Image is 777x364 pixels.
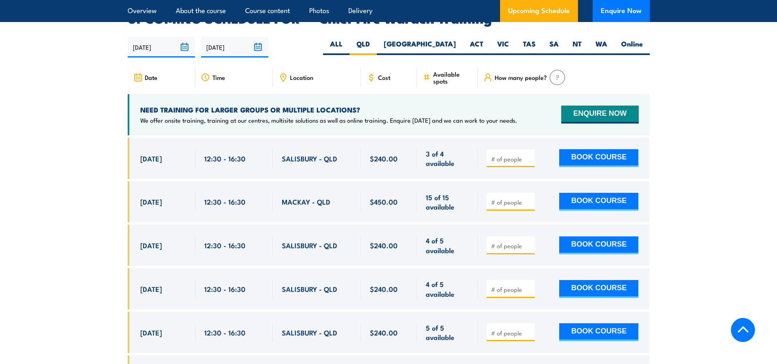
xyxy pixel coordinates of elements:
[128,37,195,57] input: From date
[290,74,313,81] span: Location
[282,328,337,337] span: SALISBURY - QLD
[201,37,268,57] input: To date
[559,236,638,254] button: BOOK COURSE
[282,154,337,163] span: SALISBURY - QLD
[140,116,517,124] p: We offer onsite training, training at our centres, multisite solutions as well as online training...
[204,197,246,206] span: 12:30 - 16:30
[370,197,398,206] span: $450.00
[433,71,472,84] span: Available spots
[282,240,337,250] span: SALISBURY - QLD
[566,39,589,55] label: NT
[140,105,517,114] h4: NEED TRAINING FOR LARGER GROUPS OR MULTIPLE LOCATIONS?
[559,280,638,298] button: BOOK COURSE
[204,328,246,337] span: 12:30 - 16:30
[350,39,377,55] label: QLD
[491,155,532,163] input: # of people
[559,149,638,167] button: BOOK COURSE
[559,323,638,341] button: BOOK COURSE
[140,328,162,337] span: [DATE]
[378,74,390,81] span: Cost
[542,39,566,55] label: SA
[491,242,532,250] input: # of people
[426,149,469,168] span: 3 of 4 available
[204,284,246,293] span: 12:30 - 16:30
[140,154,162,163] span: [DATE]
[213,74,225,81] span: Time
[377,39,463,55] label: [GEOGRAPHIC_DATA]
[145,74,157,81] span: Date
[370,284,398,293] span: $240.00
[491,285,532,293] input: # of people
[204,154,246,163] span: 12:30 - 16:30
[491,329,532,337] input: # of people
[426,279,469,298] span: 4 of 5 available
[491,198,532,206] input: # of people
[323,39,350,55] label: ALL
[463,39,490,55] label: ACT
[140,284,162,293] span: [DATE]
[561,106,638,124] button: ENQUIRE NOW
[370,240,398,250] span: $240.00
[589,39,614,55] label: WA
[495,74,547,81] span: How many people?
[370,328,398,337] span: $240.00
[140,240,162,250] span: [DATE]
[559,193,638,211] button: BOOK COURSE
[282,284,337,293] span: SALISBURY - QLD
[490,39,516,55] label: VIC
[426,236,469,255] span: 4 of 5 available
[282,197,330,206] span: MACKAY - QLD
[426,323,469,342] span: 5 of 5 available
[128,12,650,24] h2: UPCOMING SCHEDULE FOR - "Chief Fire Warden Training"
[140,197,162,206] span: [DATE]
[370,154,398,163] span: $240.00
[614,39,650,55] label: Online
[516,39,542,55] label: TAS
[426,192,469,212] span: 15 of 15 available
[204,240,246,250] span: 12:30 - 16:30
